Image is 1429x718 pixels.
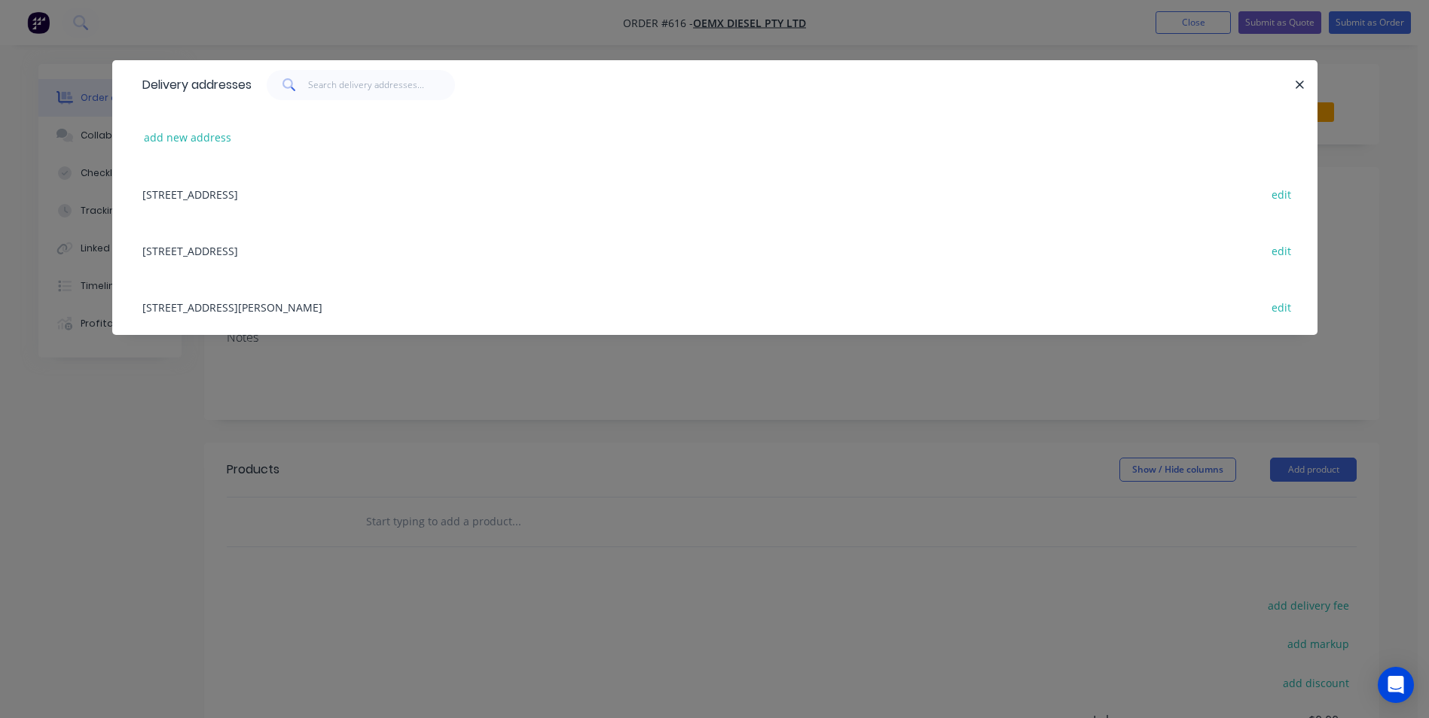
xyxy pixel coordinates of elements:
div: Delivery addresses [135,61,252,109]
button: edit [1264,184,1299,204]
button: edit [1264,240,1299,260]
button: add new address [136,127,240,148]
div: Open Intercom Messenger [1378,667,1414,703]
div: [STREET_ADDRESS] [135,222,1295,278]
button: edit [1264,297,1299,317]
div: [STREET_ADDRESS] [135,166,1295,222]
div: [STREET_ADDRESS][PERSON_NAME] [135,278,1295,335]
input: Search delivery addresses... [308,70,455,100]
